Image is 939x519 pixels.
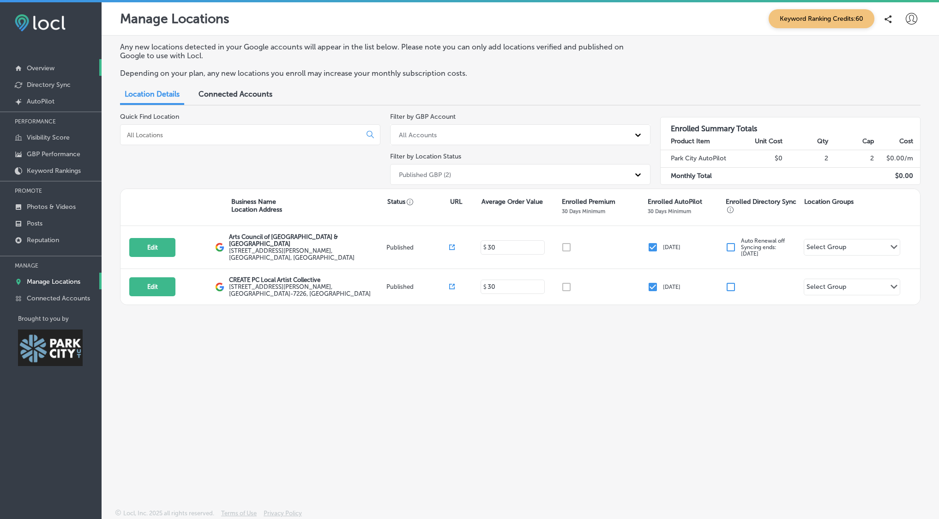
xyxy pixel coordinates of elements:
[18,315,102,322] p: Brought to you by
[661,150,737,167] td: Park City AutoPilot
[387,198,450,206] p: Status
[129,277,175,296] button: Edit
[120,113,179,121] label: Quick Find Location
[386,244,449,251] p: Published
[804,198,854,206] p: Location Groups
[769,9,874,28] span: Keyword Ranking Credits: 60
[562,198,615,206] p: Enrolled Premium
[807,283,846,293] div: Select Group
[125,90,180,98] span: Location Details
[229,233,384,247] p: Arts Council of [GEOGRAPHIC_DATA] & [GEOGRAPHIC_DATA]
[663,244,680,250] p: [DATE]
[737,150,783,167] td: $0
[229,283,384,297] label: [STREET_ADDRESS][PERSON_NAME] , [GEOGRAPHIC_DATA]-7226, [GEOGRAPHIC_DATA]
[27,167,81,175] p: Keyword Rankings
[27,278,80,286] p: Manage Locations
[741,238,785,257] p: Auto Renewal off
[661,117,920,133] h3: Enrolled Summary Totals
[120,43,640,60] p: Any new locations detected in your Google accounts will appear in the list below. Please note you...
[123,510,214,517] p: Locl, Inc. 2025 all rights reserved.
[229,247,384,261] label: [STREET_ADDRESS][PERSON_NAME] , [GEOGRAPHIC_DATA], [GEOGRAPHIC_DATA]
[27,220,42,227] p: Posts
[726,198,799,214] p: Enrolled Directory Sync
[482,198,543,206] p: Average Order Value
[27,98,54,105] p: AutoPilot
[807,243,846,254] div: Select Group
[27,294,90,302] p: Connected Accounts
[829,133,874,150] th: Cap
[783,133,829,150] th: Qty
[27,134,70,141] p: Visibility Score
[783,150,829,167] td: 2
[126,131,359,139] input: All Locations
[399,171,451,178] div: Published GBP (2)
[27,150,80,158] p: GBP Performance
[483,244,487,250] p: $
[27,64,54,72] p: Overview
[129,238,175,257] button: Edit
[562,208,605,214] p: 30 Days Minimum
[18,330,83,366] img: Park City
[231,198,282,214] p: Business Name Location Address
[874,133,920,150] th: Cost
[483,284,487,290] p: $
[829,150,874,167] td: 2
[215,243,224,252] img: logo
[199,90,272,98] span: Connected Accounts
[390,153,461,160] label: Filter by Location Status
[663,284,680,290] p: [DATE]
[27,236,59,244] p: Reputation
[450,198,462,206] p: URL
[27,203,76,211] p: Photos & Videos
[741,244,776,257] span: Syncing ends: [DATE]
[390,113,456,121] label: Filter by GBP Account
[120,11,229,26] p: Manage Locations
[874,167,920,184] td: $ 0.00
[874,150,920,167] td: $ 0.00 /m
[27,81,71,89] p: Directory Sync
[648,198,702,206] p: Enrolled AutoPilot
[120,69,640,78] p: Depending on your plan, any new locations you enroll may increase your monthly subscription costs.
[648,208,691,214] p: 30 Days Minimum
[229,276,384,283] p: CREATE PC Local Artist Collective
[661,167,737,184] td: Monthly Total
[15,14,66,31] img: fda3e92497d09a02dc62c9cd864e3231.png
[215,282,224,292] img: logo
[671,137,710,145] strong: Product Item
[399,131,437,139] div: All Accounts
[737,133,783,150] th: Unit Cost
[386,283,449,290] p: Published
